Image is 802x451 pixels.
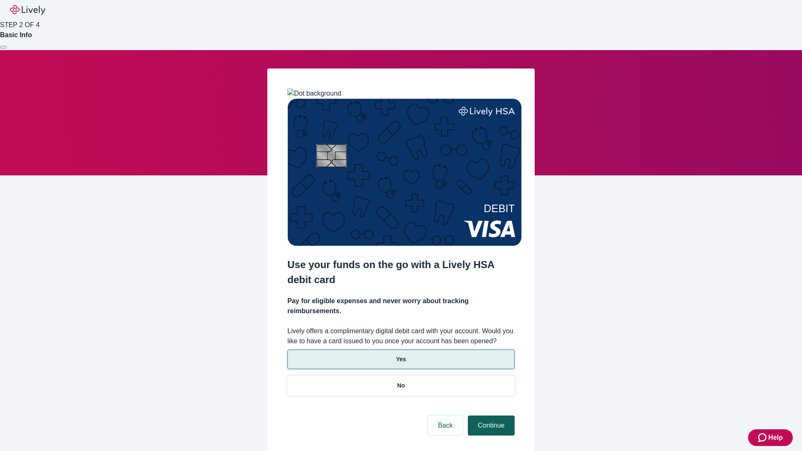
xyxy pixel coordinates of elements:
[758,433,768,443] svg: Zendesk support icon
[287,89,341,99] img: Dot background
[287,326,515,346] label: Lively offers a complimentary digital debit card with your account. Would you like to have a card...
[287,376,515,395] button: No
[287,296,515,316] h4: Pay for eligible expenses and never worry about tracking reimbursements.
[748,429,793,446] button: Zendesk support iconHelp
[428,416,463,436] button: Back
[10,5,45,15] img: Lively
[468,416,515,436] button: Continue
[287,257,515,287] h2: Use your funds on the go with a Lively HSA debit card
[287,350,515,369] button: Yes
[397,381,405,390] p: No
[396,355,406,364] p: Yes
[287,99,522,246] img: Debit card
[768,433,783,443] span: Help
